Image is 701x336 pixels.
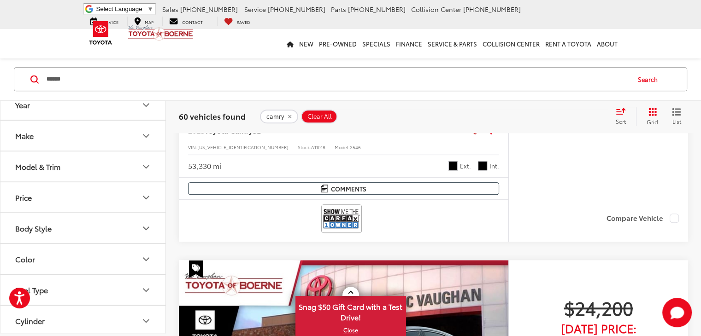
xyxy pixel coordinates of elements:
a: Specials [359,29,393,58]
span: [PHONE_NUMBER] [180,5,238,14]
a: Pre-Owned [316,29,359,58]
span: Sort [616,117,626,125]
a: Select Language​ [96,6,153,12]
button: Model & TrimModel & Trim [0,152,166,182]
img: Vic Vaughan Toyota of Boerne [128,25,194,41]
div: Price [141,192,152,203]
img: Toyota [83,18,118,48]
span: List [672,117,681,125]
button: Select sort value [611,107,636,126]
div: Year [15,101,30,110]
div: Body Style [15,224,52,233]
div: Color [15,255,35,264]
span: 60 vehicles found [179,110,246,122]
div: Model & Trim [15,162,60,171]
button: YearYear [0,90,166,120]
div: Body Style [141,223,152,234]
span: Ext. [460,162,471,170]
span: $24,200 [525,296,672,319]
a: New [296,29,316,58]
div: Model & Trim [141,161,152,172]
div: 53,330 mi [188,161,221,171]
a: My Saved Vehicles [217,17,257,26]
button: CylinderCylinder [0,306,166,336]
span: Clear All [307,113,332,121]
span: Comments [330,185,366,193]
span: [PHONE_NUMBER] [268,5,325,14]
span: [US_VEHICLE_IDENTIFICATION_NUMBER] [197,144,289,151]
span: Collision Center [411,5,461,14]
button: PricePrice [0,183,166,213]
button: MakeMake [0,121,166,151]
a: Home [284,29,296,58]
label: Compare Vehicle [607,214,679,223]
button: Clear All [301,110,337,123]
button: Fuel TypeFuel Type [0,275,166,305]
img: CarFax One Owner [323,206,360,231]
a: Rent a Toyota [542,29,594,58]
button: remove camry%20 [260,110,298,123]
span: [DATE] Price: [525,324,672,333]
span: Int. [489,162,499,170]
span: [PHONE_NUMBER] [348,5,406,14]
span: 2546 [350,144,361,151]
div: Cylinder [141,315,152,326]
a: Finance [393,29,425,58]
span: Saved [237,19,250,25]
span: Model: [335,144,350,151]
svg: Start Chat [662,298,692,327]
button: Search [629,68,671,91]
a: Map [127,17,160,26]
button: Toggle Chat Window [662,298,692,327]
span: [PHONE_NUMBER] [463,5,521,14]
button: Comments [188,182,499,195]
span: Select Language [96,6,142,12]
img: Comments [321,185,328,192]
span: Sales [162,5,178,14]
button: Body StyleBody Style [0,214,166,243]
button: ColorColor [0,244,166,274]
a: About [594,29,620,58]
div: Color [141,254,152,265]
span: Snag $50 Gift Card with a Test Drive! [296,297,405,325]
a: Collision Center [480,29,542,58]
span: Black [448,161,458,170]
a: Contact [162,17,210,26]
div: Price [15,193,32,202]
div: Cylinder [15,317,45,325]
button: Grid View [636,107,665,126]
span: Parts [331,5,346,14]
span: Black [478,161,487,170]
div: Make [141,130,152,141]
span: Stock: [298,144,311,151]
div: Fuel Type [15,286,48,295]
span: VIN: [188,144,197,151]
span: camry [266,113,284,121]
span: A11018 [311,144,325,151]
span: Grid [647,118,658,126]
span: Service [244,5,266,14]
button: List View [665,107,688,126]
a: Service & Parts: Opens in a new tab [425,29,480,58]
input: Search by Make, Model, or Keyword [46,68,629,90]
div: Year [141,99,152,110]
div: Fuel Type [141,284,152,295]
div: Make [15,132,34,140]
span: ▼ [147,6,153,12]
a: Service [83,17,125,26]
span: Special [189,260,203,278]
